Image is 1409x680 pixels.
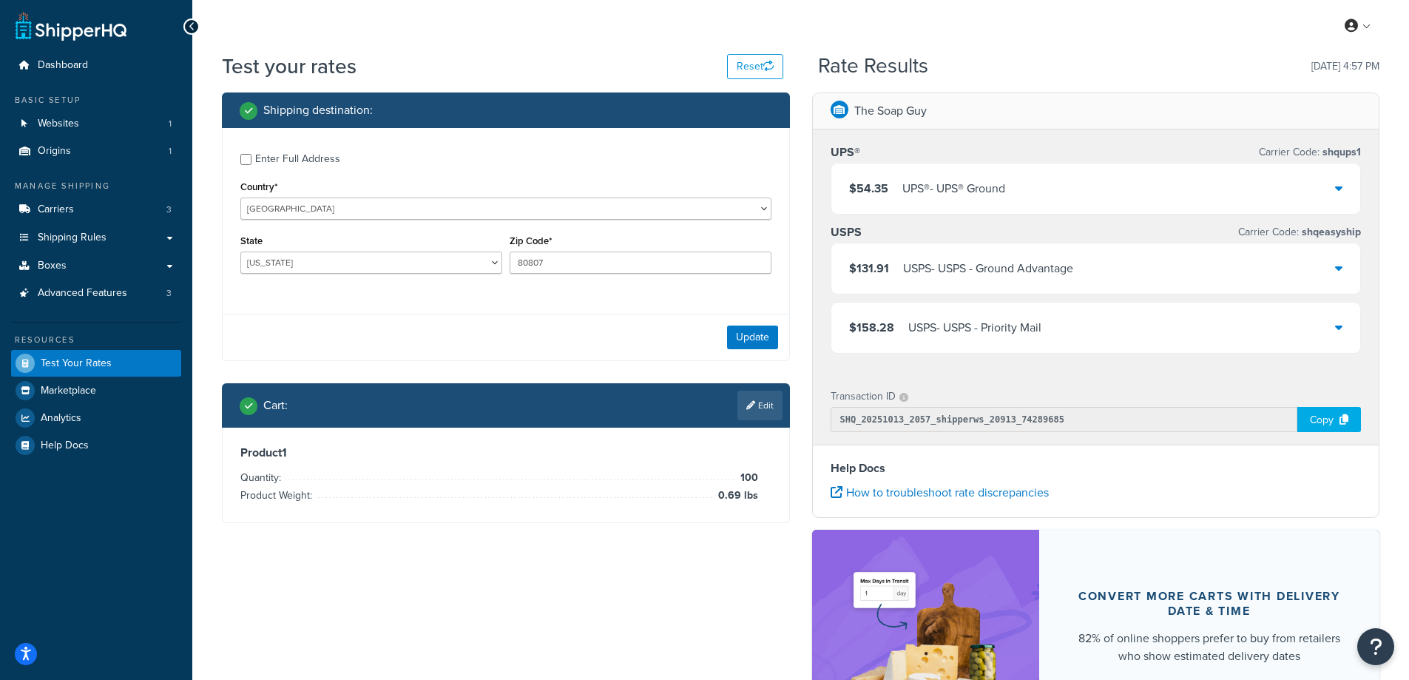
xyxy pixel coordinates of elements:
p: Carrier Code: [1259,142,1361,163]
span: 100 [737,469,758,487]
button: Open Resource Center [1357,628,1394,665]
span: shqups1 [1320,144,1361,160]
input: Enter Full Address [240,154,251,165]
div: Enter Full Address [255,149,340,169]
a: Carriers3 [11,196,181,223]
label: Country* [240,181,277,192]
li: Websites [11,110,181,138]
p: Transaction ID [831,386,896,407]
a: Dashboard [11,52,181,79]
h2: Rate Results [818,55,928,78]
h3: USPS [831,225,862,240]
span: Shipping Rules [38,232,107,244]
span: Test Your Rates [41,357,112,370]
a: Origins1 [11,138,181,165]
p: The Soap Guy [854,101,927,121]
div: Manage Shipping [11,180,181,192]
div: Basic Setup [11,94,181,107]
div: USPS - USPS - Priority Mail [908,317,1041,338]
li: Origins [11,138,181,165]
span: 3 [166,287,172,300]
a: Shipping Rules [11,224,181,252]
p: Carrier Code: [1238,222,1361,243]
span: Marketplace [41,385,96,397]
h3: UPS® [831,145,860,160]
a: How to troubleshoot rate discrepancies [831,484,1049,501]
span: shqeasyship [1299,224,1361,240]
span: $54.35 [849,180,888,197]
h2: Shipping destination : [263,104,373,117]
button: Reset [727,54,783,79]
span: Product Weight: [240,488,316,503]
span: Boxes [38,260,67,272]
span: $131.91 [849,260,889,277]
span: Carriers [38,203,74,216]
span: Origins [38,145,71,158]
span: 1 [169,118,172,130]
span: 3 [166,203,172,216]
a: Marketplace [11,377,181,404]
span: 0.69 lbs [714,487,758,505]
a: Websites1 [11,110,181,138]
span: Quantity: [240,470,285,485]
span: Help Docs [41,440,89,452]
p: [DATE] 4:57 PM [1311,56,1379,77]
label: Zip Code* [510,235,552,246]
span: Analytics [41,412,81,425]
h2: Cart : [263,399,288,412]
li: Advanced Features [11,280,181,307]
span: 1 [169,145,172,158]
a: Advanced Features3 [11,280,181,307]
div: USPS - USPS - Ground Advantage [903,258,1073,279]
a: Test Your Rates [11,350,181,377]
div: Convert more carts with delivery date & time [1075,589,1345,619]
span: Websites [38,118,79,130]
h3: Product 1 [240,445,771,460]
a: Boxes [11,252,181,280]
div: UPS® - UPS® Ground [902,178,1005,199]
h4: Help Docs [831,459,1362,477]
button: Update [727,326,778,349]
div: Copy [1297,407,1361,432]
a: Analytics [11,405,181,431]
a: Edit [737,391,783,420]
span: $158.28 [849,319,894,336]
a: Help Docs [11,432,181,459]
label: State [240,235,263,246]
span: Advanced Features [38,287,127,300]
div: 82% of online shoppers prefer to buy from retailers who show estimated delivery dates [1075,630,1345,665]
li: Carriers [11,196,181,223]
span: Dashboard [38,59,88,72]
div: Resources [11,334,181,346]
h1: Test your rates [222,52,357,81]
